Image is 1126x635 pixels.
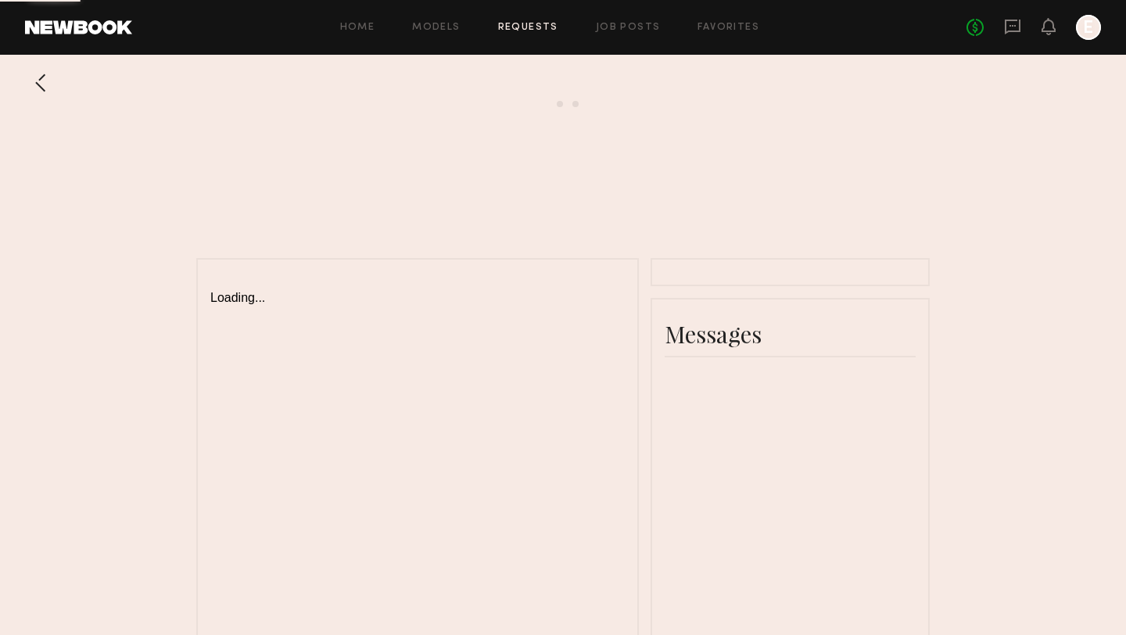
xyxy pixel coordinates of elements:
[210,272,625,305] div: Loading...
[596,23,661,33] a: Job Posts
[498,23,558,33] a: Requests
[340,23,375,33] a: Home
[412,23,460,33] a: Models
[665,318,916,350] div: Messages
[1076,15,1101,40] a: E
[697,23,759,33] a: Favorites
